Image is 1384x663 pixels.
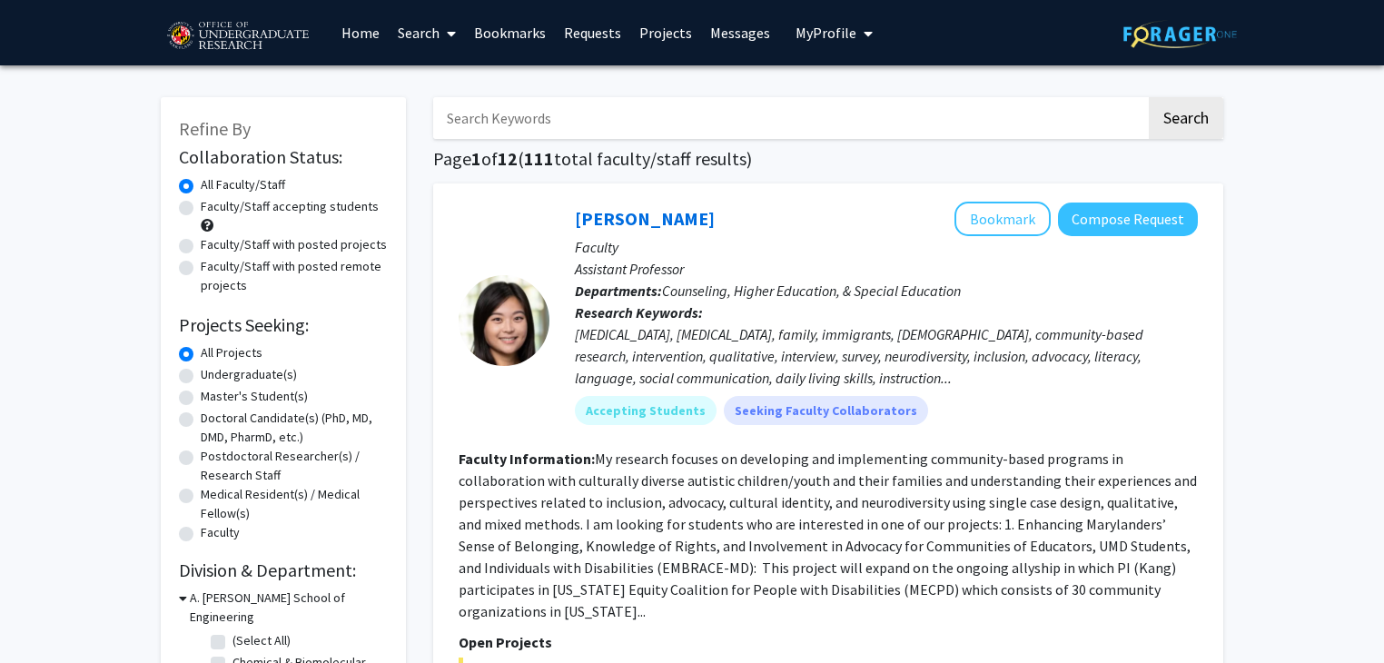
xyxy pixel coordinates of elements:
button: Search [1149,97,1223,139]
a: Projects [630,1,701,64]
label: Undergraduate(s) [201,365,297,384]
h3: A. [PERSON_NAME] School of Engineering [190,589,388,627]
a: Requests [555,1,630,64]
label: Faculty/Staff accepting students [201,197,379,216]
img: University of Maryland Logo [161,14,314,59]
b: Departments: [575,282,662,300]
button: Add Veronica Kang to Bookmarks [954,202,1051,236]
label: Faculty/Staff with posted remote projects [201,257,388,295]
label: Master's Student(s) [201,387,308,406]
label: All Projects [201,343,262,362]
img: ForagerOne Logo [1123,20,1237,48]
p: Open Projects [459,631,1198,653]
span: Counseling, Higher Education, & Special Education [662,282,961,300]
a: Home [332,1,389,64]
span: My Profile [796,24,856,42]
p: Assistant Professor [575,258,1198,280]
mat-chip: Seeking Faculty Collaborators [724,396,928,425]
button: Compose Request to Veronica Kang [1058,203,1198,236]
p: Faculty [575,236,1198,258]
b: Research Keywords: [575,303,703,322]
label: Faculty/Staff with posted projects [201,235,387,254]
label: Doctoral Candidate(s) (PhD, MD, DMD, PharmD, etc.) [201,409,388,447]
iframe: Chat [14,581,77,649]
input: Search Keywords [433,97,1146,139]
a: Search [389,1,465,64]
mat-chip: Accepting Students [575,396,717,425]
label: Faculty [201,523,240,542]
h1: Page of ( total faculty/staff results) [433,148,1223,170]
a: [PERSON_NAME] [575,207,715,230]
div: [MEDICAL_DATA], [MEDICAL_DATA], family, immigrants, [DEMOGRAPHIC_DATA], community-based research,... [575,323,1198,389]
a: Bookmarks [465,1,555,64]
label: Medical Resident(s) / Medical Fellow(s) [201,485,388,523]
h2: Collaboration Status: [179,146,388,168]
b: Faculty Information: [459,450,595,468]
fg-read-more: My research focuses on developing and implementing community-based programs in collaboration with... [459,450,1197,620]
label: Postdoctoral Researcher(s) / Research Staff [201,447,388,485]
span: 111 [524,147,554,170]
h2: Division & Department: [179,559,388,581]
span: Refine By [179,117,251,140]
span: 12 [498,147,518,170]
span: 1 [471,147,481,170]
h2: Projects Seeking: [179,314,388,336]
a: Messages [701,1,779,64]
label: (Select All) [232,631,291,650]
label: All Faculty/Staff [201,175,285,194]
